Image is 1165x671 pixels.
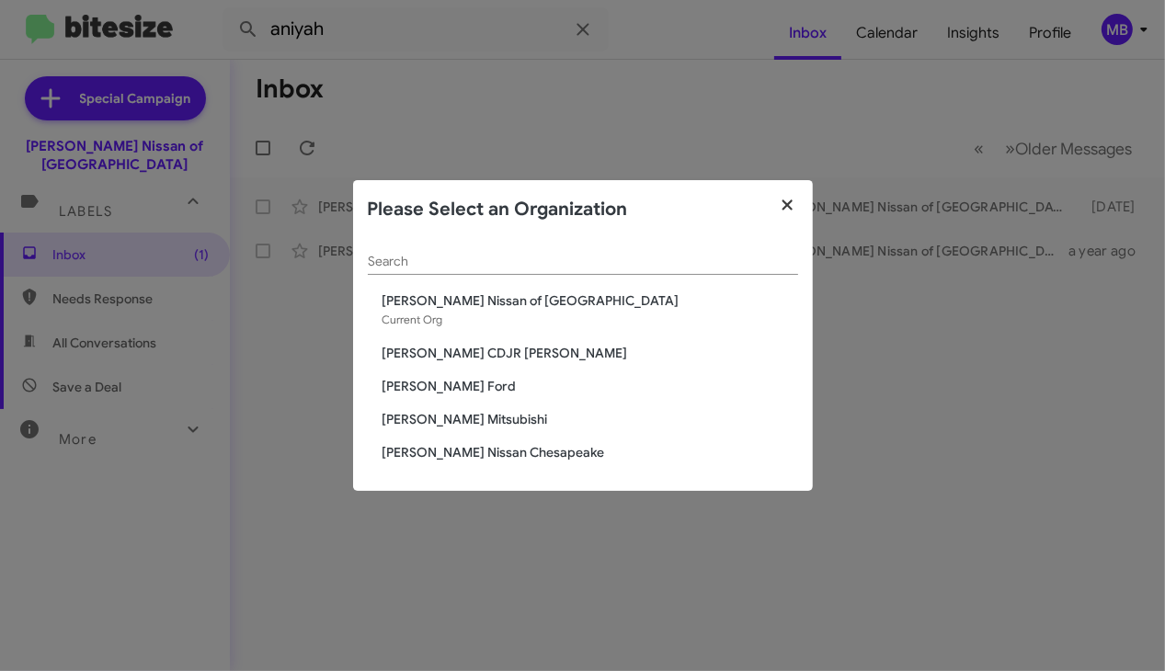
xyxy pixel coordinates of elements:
span: [PERSON_NAME] Mitsubishi [383,410,798,428]
h2: Please Select an Organization [368,195,628,224]
span: [PERSON_NAME] Nissan of [GEOGRAPHIC_DATA] [383,291,798,310]
span: [PERSON_NAME] CDJR [PERSON_NAME] [383,344,798,362]
span: Current Org [383,313,443,326]
span: [PERSON_NAME] Nissan Chesapeake [383,443,798,461]
span: [PERSON_NAME] Ford [383,377,798,395]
